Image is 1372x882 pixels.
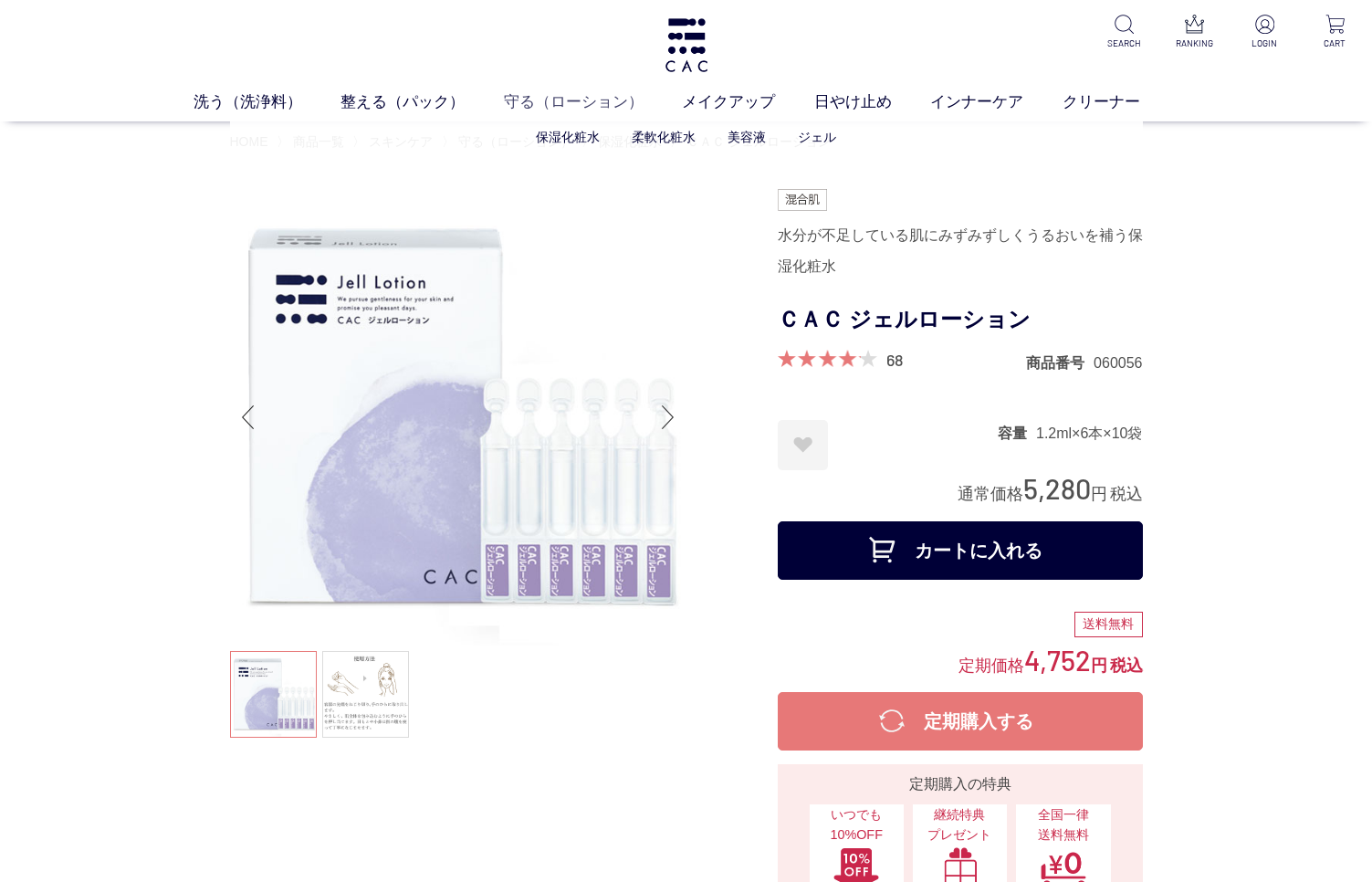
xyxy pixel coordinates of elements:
[340,90,503,113] a: 整える（パック）
[1102,37,1147,50] p: SEARCH
[798,130,836,144] a: ジェル
[230,381,267,454] div: Previous slide
[1026,353,1094,373] dt: 商品番号
[819,805,895,845] span: いつでも10%OFF
[778,189,827,211] img: 混合肌
[814,90,930,113] a: 日やけ止め
[1025,805,1101,845] span: 全国一律 送料無料
[1242,15,1287,50] a: LOGIN
[1172,15,1217,50] a: RANKING
[194,90,340,113] a: 洗う（洗浄料）
[1091,656,1107,675] span: 円
[1036,424,1143,443] dd: 1.2ml×6本×10袋
[632,130,696,144] a: 柔軟化粧水
[650,381,686,454] div: Next slide
[663,18,710,72] img: logo
[778,220,1143,282] div: 水分が不足している肌にみずみずしくうるおいを補う保湿化粧水
[1110,485,1143,503] span: 税込
[1024,643,1091,677] span: 4,752
[1313,15,1357,50] a: CART
[958,485,1023,503] span: 通常価格
[1094,353,1142,373] dd: 060056
[1110,656,1143,675] span: 税込
[958,655,1024,675] span: 定期価格
[230,189,686,646] img: ＣＡＣ ジェルローション
[778,521,1143,580] button: カートに入れる
[1313,37,1357,50] p: CART
[930,90,1062,113] a: インナーケア
[785,773,1136,795] div: 定期購入の特典
[778,420,828,470] a: お気に入りに登録する
[1074,612,1143,637] div: 送料無料
[886,350,903,370] a: 68
[1102,15,1147,50] a: SEARCH
[1063,90,1178,113] a: クリーナー
[778,692,1143,751] button: 定期購入する
[1242,37,1287,50] p: LOGIN
[728,130,766,144] a: 美容液
[1023,471,1091,505] span: 5,280
[1172,37,1217,50] p: RANKING
[998,424,1036,443] dt: 容量
[922,805,998,845] span: 継続特典 プレゼント
[682,90,813,113] a: メイクアップ
[536,130,600,144] a: 保湿化粧水
[778,299,1143,341] h1: ＣＡＣ ジェルローション
[1091,485,1107,503] span: 円
[504,90,682,113] a: 守る（ローション）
